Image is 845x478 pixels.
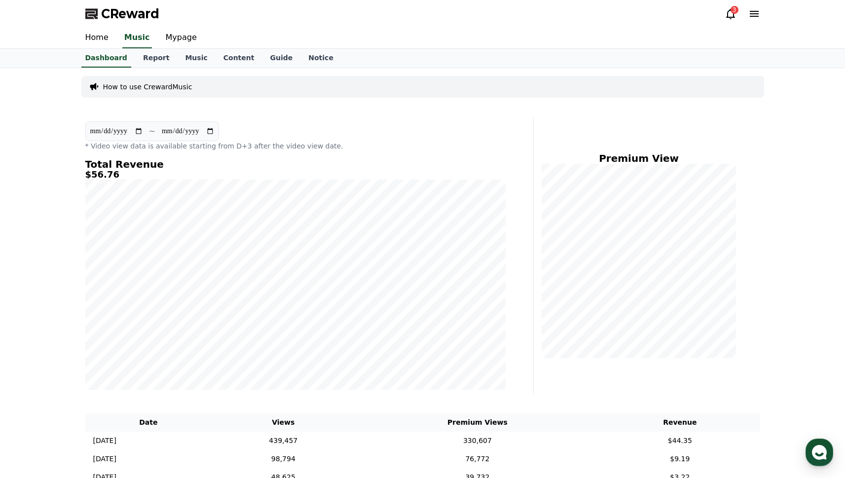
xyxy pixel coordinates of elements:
[149,125,155,137] p: ~
[85,159,506,170] h4: Total Revenue
[135,49,178,68] a: Report
[216,49,262,68] a: Content
[85,413,212,432] th: Date
[93,454,116,464] p: [DATE]
[85,6,159,22] a: CReward
[600,413,760,432] th: Revenue
[262,49,300,68] a: Guide
[101,6,159,22] span: CReward
[542,153,736,164] h4: Premium View
[81,49,131,68] a: Dashboard
[300,49,341,68] a: Notice
[212,450,355,468] td: 98,794
[103,82,192,92] a: How to use CrewardMusic
[600,450,760,468] td: $9.19
[355,450,600,468] td: 76,772
[93,436,116,446] p: [DATE]
[600,432,760,450] td: $44.35
[85,141,506,151] p: * Video view data is available starting from D+3 after the video view date.
[355,413,600,432] th: Premium Views
[158,28,205,48] a: Mypage
[725,8,736,20] a: 3
[212,413,355,432] th: Views
[177,49,215,68] a: Music
[122,28,152,48] a: Music
[85,170,506,180] h5: $56.76
[212,432,355,450] td: 439,457
[355,432,600,450] td: 330,607
[731,6,738,14] div: 3
[77,28,116,48] a: Home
